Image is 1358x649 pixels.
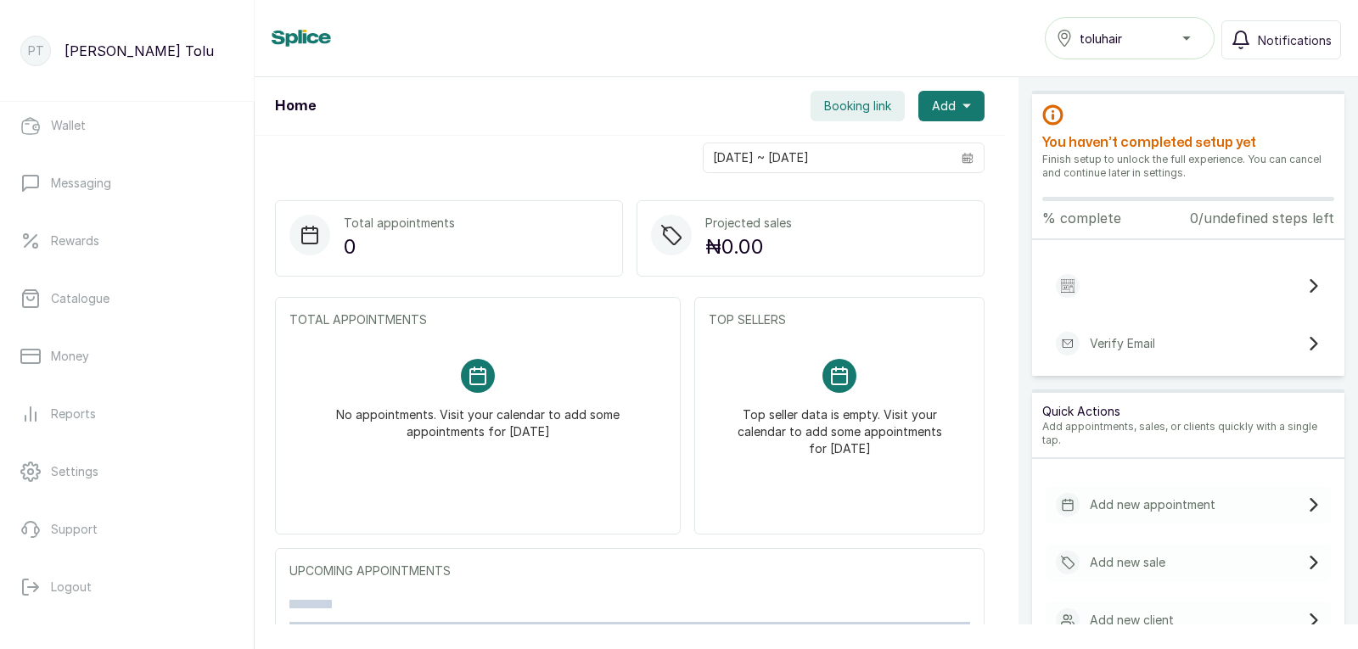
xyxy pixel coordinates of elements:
button: Logout [14,563,240,611]
span: Notifications [1258,31,1332,49]
p: UPCOMING APPOINTMENTS [289,562,970,579]
p: Add new client [1090,612,1174,629]
button: Notifications [1221,20,1341,59]
a: Rewards [14,217,240,265]
p: 0/undefined steps left [1190,208,1334,228]
p: Projected sales [705,215,792,232]
a: Catalogue [14,275,240,322]
p: No appointments. Visit your calendar to add some appointments for [DATE] [310,393,646,440]
button: toluhair [1045,17,1215,59]
p: Finish setup to unlock the full experience. You can cancel and continue later in settings. [1042,153,1334,180]
a: Money [14,333,240,380]
p: Reports [51,406,96,422]
input: Select date [704,143,951,172]
span: Booking link [824,98,891,115]
p: Catalogue [51,290,109,307]
p: Rewards [51,232,99,249]
a: Wallet [14,102,240,149]
p: Add new appointment [1090,496,1215,513]
p: ₦0.00 [705,232,792,262]
p: Support [51,521,98,538]
button: Add [918,91,985,121]
p: PT [28,42,44,59]
p: Logout [51,579,92,596]
p: Messaging [51,175,111,192]
p: Add new sale [1090,554,1165,571]
p: Add appointments, sales, or clients quickly with a single tap. [1042,420,1334,447]
p: % complete [1042,208,1121,228]
svg: calendar [962,152,974,164]
a: Support [14,506,240,553]
p: Verify Email [1090,335,1155,352]
p: TOP SELLERS [709,311,970,328]
a: Settings [14,448,240,495]
p: Wallet [51,117,86,134]
p: TOTAL APPOINTMENTS [289,311,666,328]
span: toluhair [1080,30,1122,48]
p: Settings [51,463,98,480]
p: Money [51,348,89,365]
p: [PERSON_NAME] Tolu [65,41,214,61]
button: Booking link [811,91,905,121]
a: Messaging [14,159,240,207]
a: Reports [14,390,240,438]
h2: You haven’t completed setup yet [1042,132,1334,153]
h1: Home [275,96,316,116]
p: Top seller data is empty. Visit your calendar to add some appointments for [DATE] [729,393,950,457]
p: Total appointments [344,215,455,232]
span: Add [932,98,956,115]
p: Quick Actions [1042,403,1334,420]
p: 0 [344,232,455,262]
